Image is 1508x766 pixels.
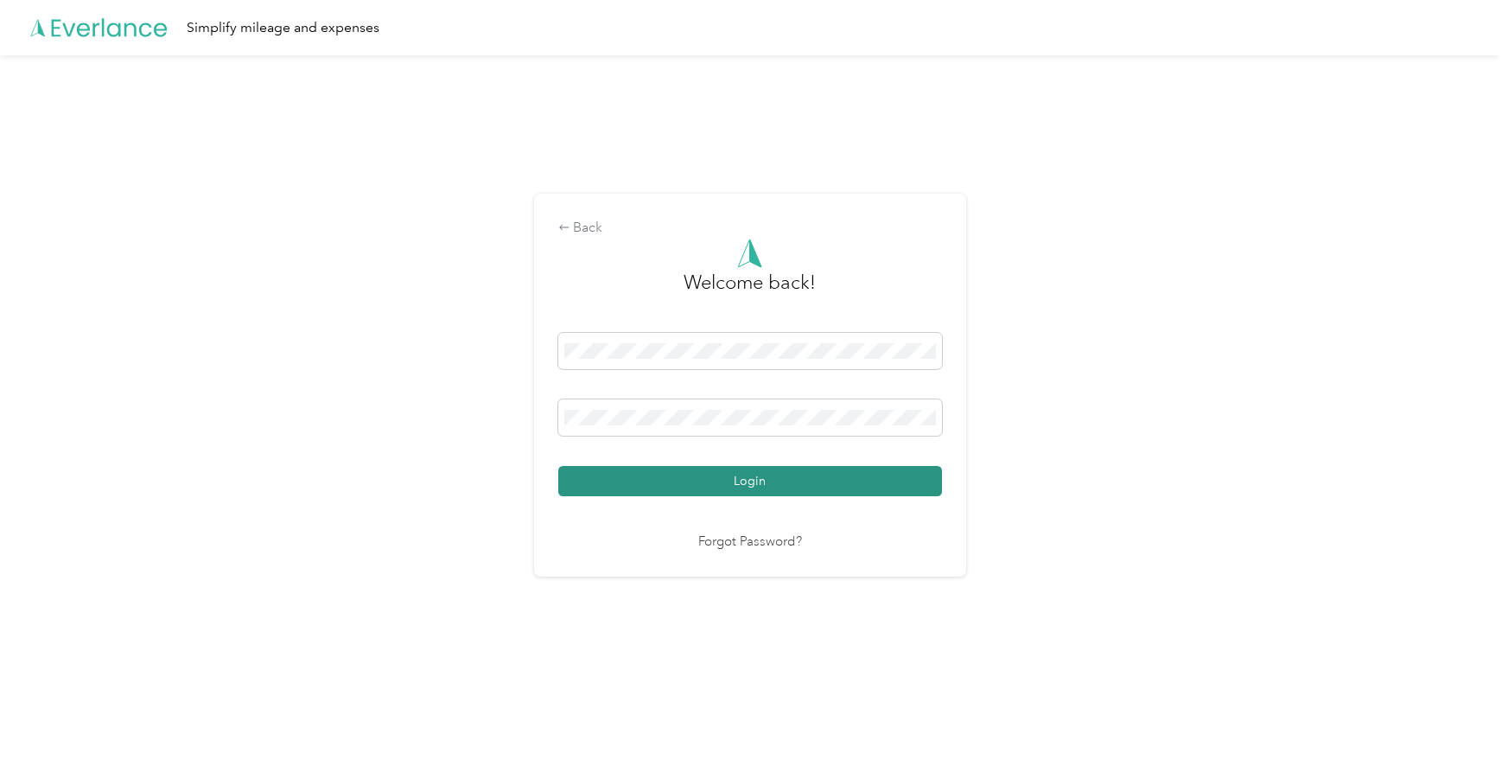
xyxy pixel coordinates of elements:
[558,218,942,239] div: Back
[1411,669,1508,766] iframe: Everlance-gr Chat Button Frame
[698,533,802,552] a: Forgot Password?
[187,17,379,39] div: Simplify mileage and expenses
[558,466,942,496] button: Login
[684,268,816,315] h3: greeting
